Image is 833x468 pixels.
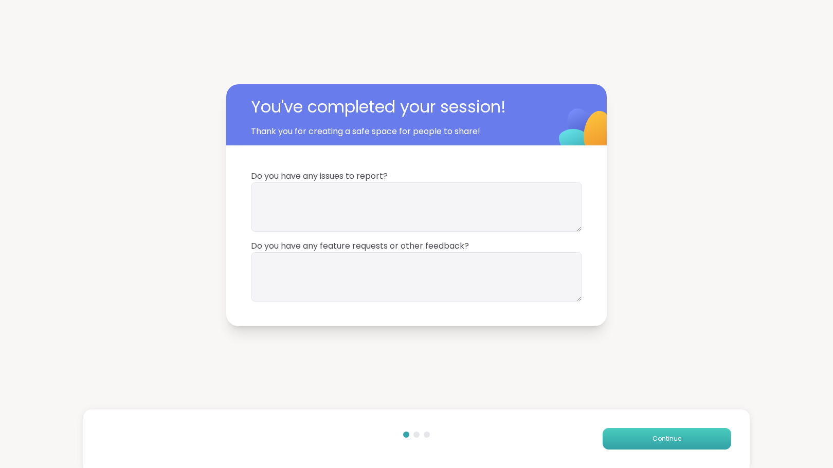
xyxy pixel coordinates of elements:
[535,82,637,184] img: ShareWell Logomark
[251,95,549,119] span: You've completed your session!
[603,428,731,450] button: Continue
[251,240,582,252] span: Do you have any feature requests or other feedback?
[653,434,681,443] span: Continue
[251,170,582,182] span: Do you have any issues to report?
[251,125,534,138] span: Thank you for creating a safe space for people to share!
